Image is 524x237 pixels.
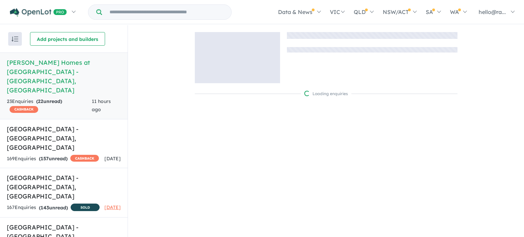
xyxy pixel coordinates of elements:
[7,58,121,95] h5: [PERSON_NAME] Homes at [GEOGRAPHIC_DATA] - [GEOGRAPHIC_DATA] , [GEOGRAPHIC_DATA]
[38,98,43,104] span: 22
[39,155,68,162] strong: ( unread)
[7,124,121,152] h5: [GEOGRAPHIC_DATA] - [GEOGRAPHIC_DATA] , [GEOGRAPHIC_DATA]
[70,155,99,162] span: CASHBACK
[479,9,506,15] span: hello@ra...
[103,5,230,19] input: Try estate name, suburb, builder or developer
[71,204,100,211] span: SOLD
[304,90,348,97] div: Loading enquiries
[10,8,67,17] img: Openlot PRO Logo White
[12,36,18,42] img: sort.svg
[41,155,49,162] span: 157
[39,205,68,211] strong: ( unread)
[10,106,38,113] span: CASHBACK
[36,98,62,104] strong: ( unread)
[7,98,92,114] div: 23 Enquir ies
[104,155,121,162] span: [DATE]
[7,155,99,163] div: 169 Enquir ies
[104,204,121,210] span: [DATE]
[41,205,49,211] span: 143
[92,98,111,113] span: 11 hours ago
[7,173,121,201] h5: [GEOGRAPHIC_DATA] - [GEOGRAPHIC_DATA] , [GEOGRAPHIC_DATA]
[7,204,100,212] div: 167 Enquir ies
[30,32,105,46] button: Add projects and builders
